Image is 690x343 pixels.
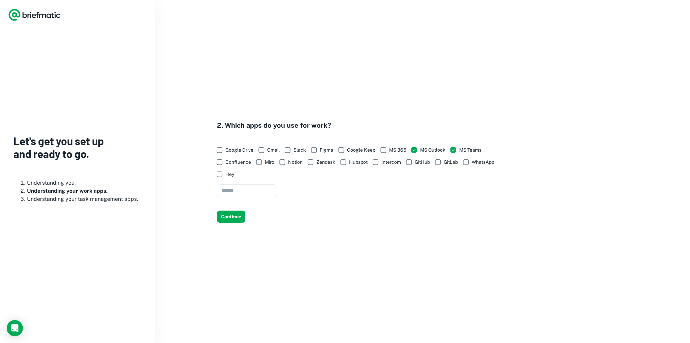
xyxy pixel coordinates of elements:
[267,146,280,154] span: Gmail
[27,195,142,203] li: Understanding your task management apps.
[389,146,406,154] span: MS 365
[27,179,142,187] li: Understanding you.
[27,188,107,194] b: Understanding your work apps.
[349,158,368,166] span: Hubspot
[13,134,142,160] h3: Let's get you set up and ready to go.
[288,158,303,166] span: Notion
[347,146,375,154] span: Google Keep
[472,158,494,166] span: WhatsApp
[459,146,481,154] span: MS Teams
[320,146,333,154] span: Figma
[8,8,61,22] a: Logo
[293,146,306,154] span: Slack
[420,146,445,154] span: MS Outlook
[415,158,430,166] span: GitHub
[444,158,458,166] span: GitLab
[217,211,245,223] button: Continue
[265,158,274,166] span: Miro
[381,158,401,166] span: Intercom
[225,170,234,178] span: Hey
[316,158,335,166] span: Zendesk
[225,158,251,166] span: Confluence
[225,146,253,154] span: Google Drive
[7,320,23,336] div: Open Intercom Messenger
[217,120,508,130] h4: 2. Which apps do you use for work?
